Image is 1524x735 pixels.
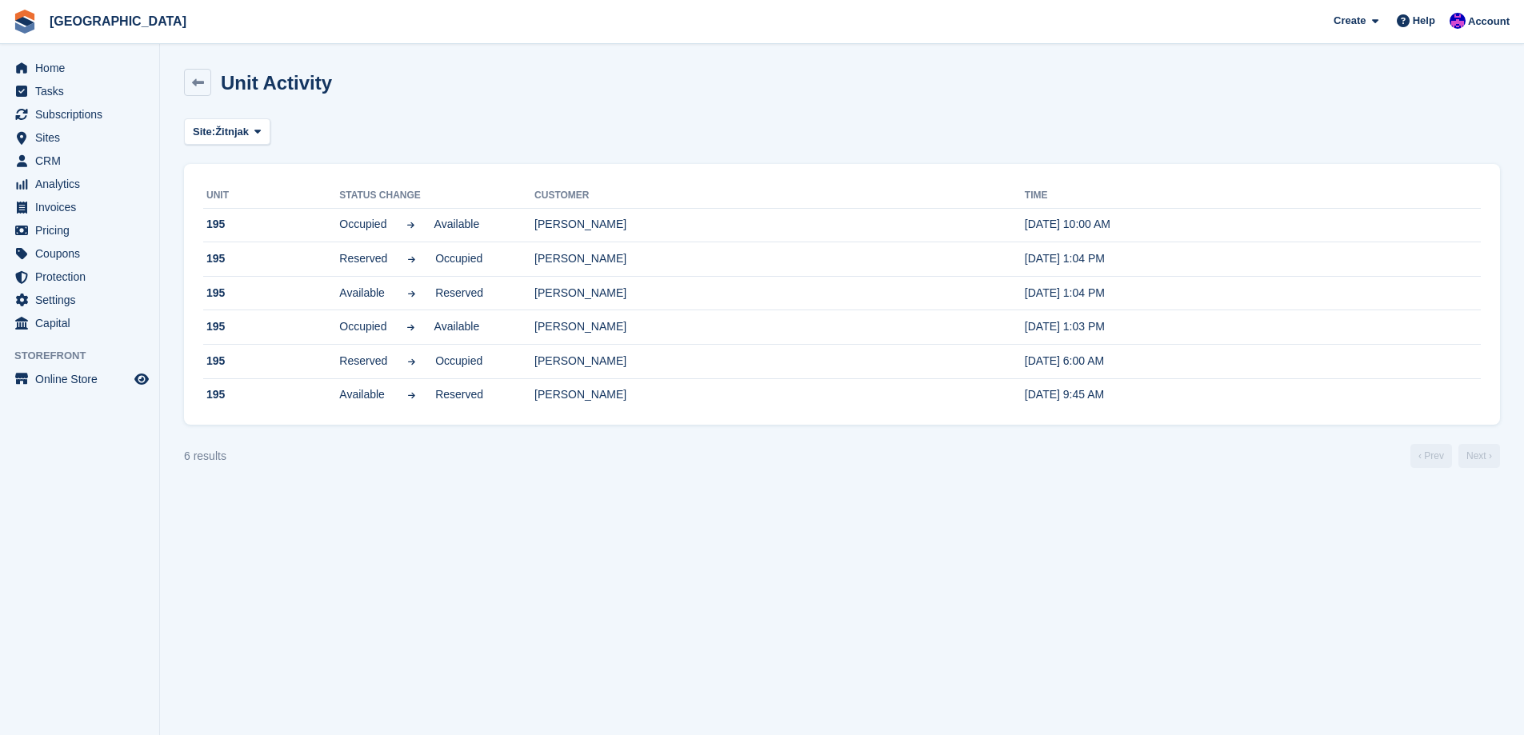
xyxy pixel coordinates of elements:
[221,72,332,94] h1: Unit Activity
[435,250,483,267] span: Occupied
[184,118,270,145] button: Site: Žitnjak
[35,173,131,195] span: Analytics
[1025,320,1105,333] time: 2025-08-19 11:03:38 UTC
[8,266,151,288] a: menu
[339,386,387,403] span: Available
[1025,183,1481,209] th: Time
[215,124,249,140] span: Žitnjak
[193,124,215,140] span: Site:
[8,368,151,390] a: menu
[184,448,226,465] div: 6 results
[1458,444,1500,468] a: Next
[435,353,483,369] span: Occupied
[8,219,151,242] a: menu
[8,289,151,311] a: menu
[35,126,131,149] span: Sites
[203,378,339,412] td: 195
[8,173,151,195] a: menu
[435,386,483,403] span: Reserved
[203,242,339,277] td: 195
[434,216,482,233] span: Available
[35,266,131,288] span: Protection
[35,57,131,79] span: Home
[1413,13,1435,29] span: Help
[203,208,339,242] td: 195
[132,369,151,389] a: Preview store
[35,80,131,102] span: Tasks
[8,196,151,218] a: menu
[339,216,386,233] span: Occupied
[35,219,131,242] span: Pricing
[534,345,1025,379] td: [PERSON_NAME]
[434,318,482,335] span: Available
[35,312,131,334] span: Capital
[13,10,37,34] img: stora-icon-8386f47178a22dfd0bd8f6a31ec36ba5ce8667c1dd55bd0f319d3a0aa187defe.svg
[1450,13,1466,29] img: Ivan Gačić
[203,345,339,379] td: 195
[339,318,386,335] span: Occupied
[1025,388,1104,401] time: 2024-09-14 07:45:24 UTC
[339,353,387,369] span: Reserved
[1334,13,1366,29] span: Create
[534,208,1025,242] td: [PERSON_NAME]
[35,368,131,390] span: Online Store
[534,378,1025,412] td: [PERSON_NAME]
[203,183,339,209] th: Unit
[1025,252,1105,265] time: 2025-08-19 11:04:20 UTC
[8,312,151,334] a: menu
[534,276,1025,310] td: [PERSON_NAME]
[8,150,151,172] a: menu
[35,289,131,311] span: Settings
[8,80,151,102] a: menu
[1407,444,1503,468] nav: Page
[1025,286,1105,299] time: 2025-08-19 11:04:17 UTC
[35,242,131,265] span: Coupons
[203,276,339,310] td: 195
[8,57,151,79] a: menu
[43,8,193,34] a: [GEOGRAPHIC_DATA]
[1025,218,1110,230] time: 2025-09-25 08:00:05 UTC
[8,242,151,265] a: menu
[534,242,1025,277] td: [PERSON_NAME]
[203,310,339,345] td: 195
[1468,14,1510,30] span: Account
[534,310,1025,345] td: [PERSON_NAME]
[14,348,159,364] span: Storefront
[435,285,483,302] span: Reserved
[1025,354,1104,367] time: 2024-10-01 04:00:14 UTC
[339,285,387,302] span: Available
[35,196,131,218] span: Invoices
[339,250,387,267] span: Reserved
[339,183,534,209] th: Status change
[35,150,131,172] span: CRM
[35,103,131,126] span: Subscriptions
[1410,444,1452,468] a: Previous
[534,183,1025,209] th: Customer
[8,103,151,126] a: menu
[8,126,151,149] a: menu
